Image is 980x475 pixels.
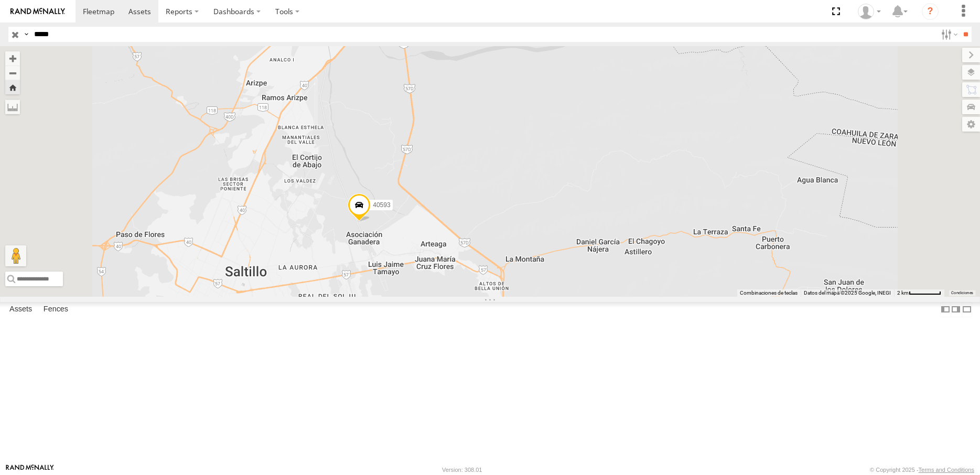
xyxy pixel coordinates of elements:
span: Datos del mapa ©2025 Google, INEGI [804,290,891,296]
label: Dock Summary Table to the Right [951,302,961,317]
span: 2 km [897,290,909,296]
label: Fences [38,303,73,317]
button: Zoom in [5,51,20,66]
button: Zoom Home [5,80,20,94]
button: Arrastra el hombrecito naranja al mapa para abrir Street View [5,245,26,266]
div: © Copyright 2025 - [870,467,974,473]
span: 40593 [373,201,390,209]
label: Search Filter Options [937,27,960,42]
label: Assets [4,303,37,317]
label: Search Query [22,27,30,42]
label: Hide Summary Table [962,302,972,317]
label: Map Settings [962,117,980,132]
div: Juan Lopez [854,4,885,19]
div: Version: 308.01 [442,467,482,473]
label: Measure [5,100,20,114]
button: Zoom out [5,66,20,80]
a: Terms and Conditions [919,467,974,473]
a: Visit our Website [6,465,54,475]
a: Condiciones (se abre en una nueva pestaña) [951,290,973,295]
i: ? [922,3,939,20]
img: rand-logo.svg [10,8,65,15]
button: Combinaciones de teclas [740,289,798,297]
button: Escala del mapa: 2 km por 58 píxeles [894,289,944,297]
label: Dock Summary Table to the Left [940,302,951,317]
